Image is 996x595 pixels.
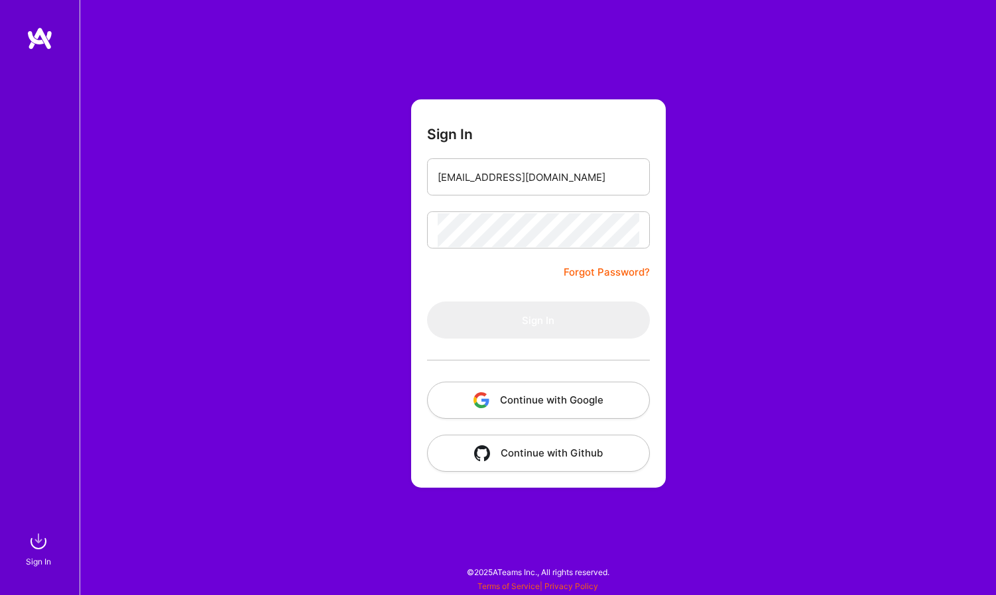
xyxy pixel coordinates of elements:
[473,392,489,408] img: icon
[544,581,598,591] a: Privacy Policy
[477,581,598,591] span: |
[427,126,473,142] h3: Sign In
[564,264,650,280] a: Forgot Password?
[28,528,52,568] a: sign inSign In
[25,528,52,555] img: sign in
[427,435,650,472] button: Continue with Github
[80,555,996,588] div: © 2025 ATeams Inc., All rights reserved.
[438,160,639,194] input: Email...
[427,301,650,339] button: Sign In
[427,382,650,419] button: Continue with Google
[26,555,51,568] div: Sign In
[477,581,540,591] a: Terms of Service
[27,27,53,50] img: logo
[474,445,490,461] img: icon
